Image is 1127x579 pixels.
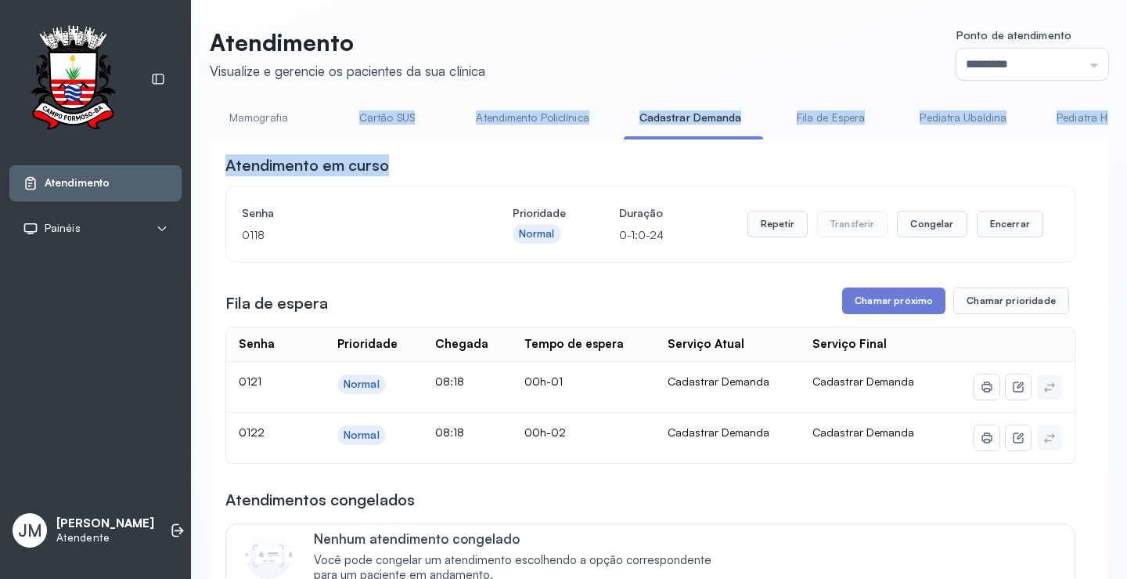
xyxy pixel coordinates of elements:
[977,211,1043,237] button: Encerrar
[619,202,664,224] h4: Duração
[956,28,1071,42] span: Ponto de atendimento
[344,378,380,391] div: Normal
[624,105,758,131] a: Cadastrar Demanda
[897,211,967,237] button: Congelar
[332,105,441,131] a: Cartão SUS
[242,224,459,246] p: 0118
[45,176,110,190] span: Atendimento
[460,105,604,131] a: Atendimento Policlínica
[817,211,888,237] button: Transferir
[747,211,808,237] button: Repetir
[842,288,945,314] button: Chamar próximo
[56,531,154,545] p: Atendente
[314,530,728,547] p: Nenhum atendimento congelado
[45,222,81,235] span: Painéis
[242,202,459,224] h4: Senha
[513,202,566,224] h4: Prioridade
[225,292,328,314] h3: Fila de espera
[203,105,313,131] a: Mamografia
[812,337,887,352] div: Serviço Final
[23,176,168,191] a: Atendimento
[210,28,485,56] p: Atendimento
[953,288,1069,314] button: Chamar prioridade
[524,375,563,388] span: 00h-01
[245,532,292,579] img: Imagem de CalloutCard
[904,105,1022,131] a: Pediatra Ubaldina
[16,25,129,134] img: Logotipo do estabelecimento
[668,375,788,389] div: Cadastrar Demanda
[337,337,398,352] div: Prioridade
[812,425,914,439] span: Cadastrar Demanda
[210,63,485,79] div: Visualize e gerencie os pacientes da sua clínica
[239,425,265,439] span: 0122
[668,425,788,440] div: Cadastrar Demanda
[519,227,555,241] div: Normal
[225,154,389,176] h3: Atendimento em curso
[524,337,624,352] div: Tempo de espera
[668,337,744,352] div: Serviço Atual
[344,429,380,442] div: Normal
[524,425,566,439] span: 00h-02
[619,224,664,246] p: 0-1:0-24
[435,375,464,388] span: 08:18
[225,489,415,511] h3: Atendimentos congelados
[239,375,261,388] span: 0121
[812,375,914,388] span: Cadastrar Demanda
[56,516,154,531] p: [PERSON_NAME]
[239,337,275,352] div: Senha
[435,425,464,439] span: 08:18
[776,105,885,131] a: Fila de Espera
[435,337,488,352] div: Chegada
